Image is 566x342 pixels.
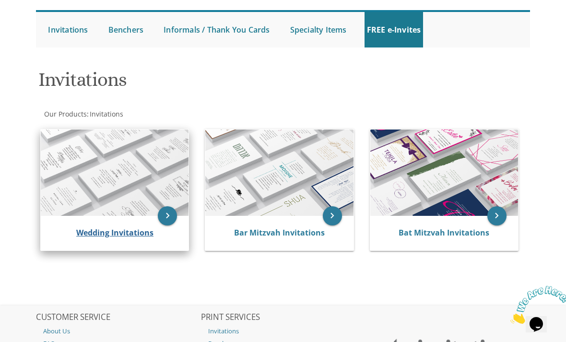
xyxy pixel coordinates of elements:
a: Informals / Thank You Cards [161,12,272,47]
img: Chat attention grabber [4,4,63,42]
iframe: chat widget [507,282,566,328]
a: keyboard_arrow_right [323,206,342,225]
a: Benchers [106,12,146,47]
a: Our Products [43,109,87,118]
a: keyboard_arrow_right [158,206,177,225]
a: Invitations [46,12,90,47]
a: About Us [36,325,200,337]
span: Invitations [90,109,123,118]
h2: CUSTOMER SERVICE [36,313,200,322]
img: Wedding Invitations [41,130,189,216]
a: FREE e-Invites [365,12,424,47]
a: Invitations [89,109,123,118]
img: Bar Mitzvah Invitations [205,130,353,216]
img: Bat Mitzvah Invitations [370,130,518,216]
a: Invitations [201,325,365,337]
a: Bat Mitzvah Invitations [399,227,489,238]
a: keyboard_arrow_right [487,206,507,225]
a: Specialty Items [288,12,349,47]
h2: PRINT SERVICES [201,313,365,322]
div: : [36,109,530,119]
a: Bar Mitzvah Invitations [234,227,325,238]
a: Wedding Invitations [76,227,153,238]
h1: Invitations [38,69,528,97]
